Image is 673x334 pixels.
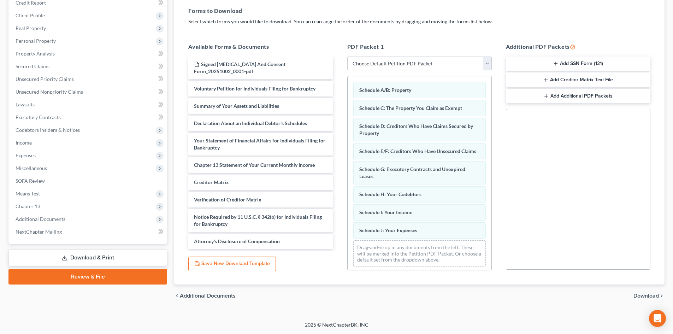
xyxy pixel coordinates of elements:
[194,214,322,227] span: Notice Required by 11 U.S.C. § 342(b) for Individuals Filing for Bankruptcy
[16,25,46,31] span: Real Property
[359,105,462,111] span: Schedule C: The Property You Claim as Exempt
[353,240,486,267] div: Drag-and-drop in any documents from the left. These will be merged into the Petition PDF Packet. ...
[16,152,36,158] span: Expenses
[174,293,236,299] a: chevron_left Additional Documents
[16,127,80,133] span: Codebtors Insiders & Notices
[10,73,167,86] a: Unsecured Priority Claims
[16,38,56,44] span: Personal Property
[174,293,180,299] i: chevron_left
[649,310,666,327] div: Open Intercom Messenger
[8,250,167,266] a: Download & Print
[188,42,333,51] h5: Available Forms & Documents
[135,321,538,334] div: 2025 © NextChapterBK, INC
[506,89,650,104] button: Add Additional PDF Packets
[16,203,40,209] span: Chapter 13
[506,57,650,71] button: Add SSN Form (121)
[359,209,412,215] span: Schedule I: Your Income
[10,98,167,111] a: Lawsuits
[10,60,167,73] a: Secured Claims
[16,51,55,57] span: Property Analysis
[16,216,65,222] span: Additional Documents
[359,123,473,136] span: Schedule D: Creditors Who Have Claims Secured by Property
[10,111,167,124] a: Executory Contracts
[16,114,61,120] span: Executory Contracts
[16,63,49,69] span: Secured Claims
[16,140,32,146] span: Income
[10,86,167,98] a: Unsecured Nonpriority Claims
[16,165,47,171] span: Miscellaneous
[659,293,665,299] i: chevron_right
[359,148,476,154] span: Schedule E/F: Creditors Who Have Unsecured Claims
[180,293,236,299] span: Additional Documents
[633,293,659,299] span: Download
[16,101,35,107] span: Lawsuits
[359,191,421,197] span: Schedule H: Your Codebtors
[188,18,650,25] p: Select which forms you would like to download. You can rearrange the order of the documents by dr...
[194,103,279,109] span: Summary of Your Assets and Liabilities
[10,175,167,187] a: SOFA Review
[506,42,650,51] h5: Additional PDF Packets
[10,225,167,238] a: NextChapter Mailing
[633,293,665,299] button: Download chevron_right
[16,229,62,235] span: NextChapter Mailing
[194,120,307,126] span: Declaration About an Individual Debtor's Schedules
[194,197,261,203] span: Verification of Creditor Matrix
[16,178,45,184] span: SOFA Review
[359,227,417,233] span: Schedule J: Your Expenses
[194,137,325,151] span: Your Statement of Financial Affairs for Individuals Filing for Bankruptcy
[16,12,45,18] span: Client Profile
[359,166,465,179] span: Schedule G: Executory Contracts and Unexpired Leases
[8,269,167,285] a: Review & File
[506,72,650,87] button: Add Creditor Matrix Text File
[194,179,229,185] span: Creditor Matrix
[194,238,280,244] span: Attorney's Disclosure of Compensation
[359,87,411,93] span: Schedule A/B: Property
[194,162,315,168] span: Chapter 13 Statement of Your Current Monthly Income
[16,191,40,197] span: Means Test
[194,61,285,74] span: Signed [MEDICAL_DATA] And Consent Form_20251002_0001-pdf
[188,257,276,271] button: Save New Download Template
[16,89,83,95] span: Unsecured Nonpriority Claims
[194,86,315,92] span: Voluntary Petition for Individuals Filing for Bankruptcy
[16,76,74,82] span: Unsecured Priority Claims
[347,42,492,51] h5: PDF Packet 1
[10,47,167,60] a: Property Analysis
[188,7,650,15] h5: Forms to Download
